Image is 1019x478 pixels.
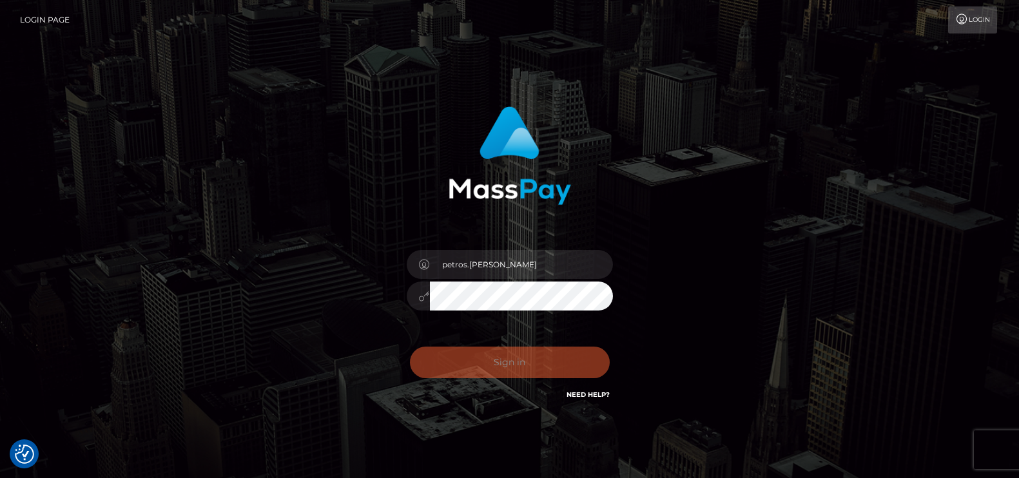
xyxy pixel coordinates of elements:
img: Revisit consent button [15,445,34,464]
a: Login [948,6,997,33]
button: Consent Preferences [15,445,34,464]
img: MassPay Login [449,106,571,205]
input: Username... [430,250,613,279]
a: Login Page [20,6,70,33]
a: Need Help? [567,390,610,399]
